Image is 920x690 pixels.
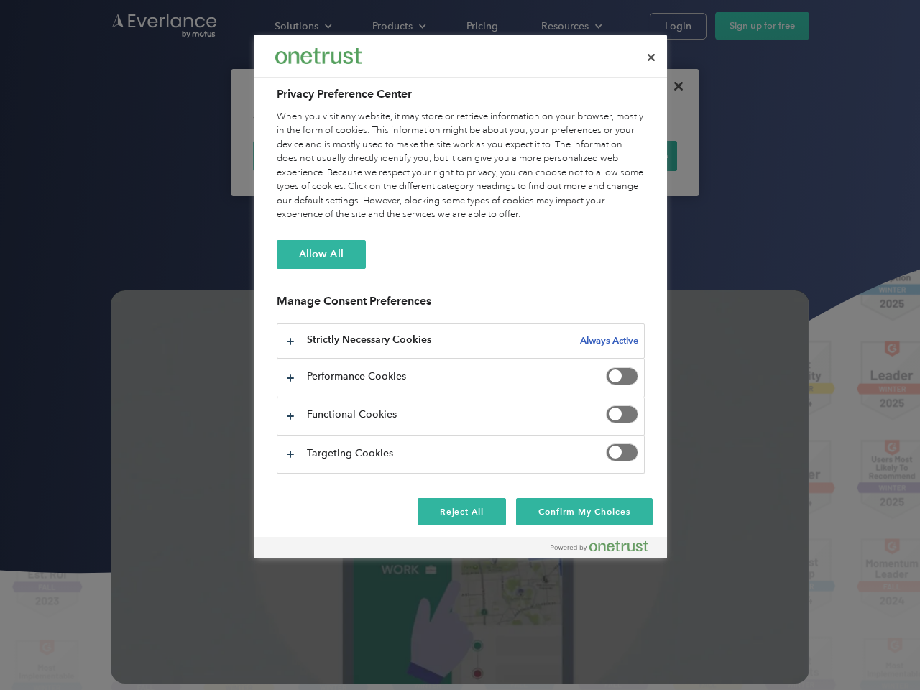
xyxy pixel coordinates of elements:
[275,42,362,70] div: Everlance
[277,240,366,269] button: Allow All
[551,540,660,558] a: Powered by OneTrust Opens in a new Tab
[277,294,645,316] h3: Manage Consent Preferences
[635,42,667,73] button: Close
[516,498,652,525] button: Confirm My Choices
[277,110,645,222] div: When you visit any website, it may store or retrieve information on your browser, mostly in the f...
[106,86,178,116] input: Submit
[254,34,667,558] div: Preference center
[551,540,648,552] img: Powered by OneTrust Opens in a new Tab
[275,48,362,63] img: Everlance
[254,34,667,558] div: Privacy Preference Center
[418,498,507,525] button: Reject All
[277,86,645,103] h2: Privacy Preference Center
